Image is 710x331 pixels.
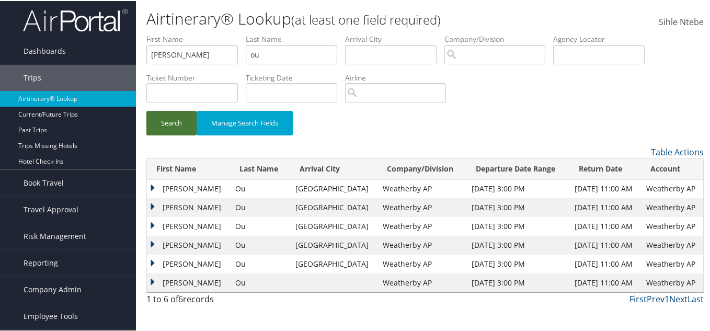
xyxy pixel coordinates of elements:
[553,33,652,43] label: Agency Locator
[24,64,41,90] span: Trips
[569,254,641,272] td: [DATE] 11:00 AM
[146,110,197,134] button: Search
[146,33,246,43] label: First Name
[466,254,569,272] td: [DATE] 3:00 PM
[377,197,466,216] td: Weatherby AP
[569,235,641,254] td: [DATE] 11:00 AM
[147,272,230,291] td: [PERSON_NAME]
[444,33,553,43] label: Company/Division
[377,235,466,254] td: Weatherby AP
[641,178,703,197] td: Weatherby AP
[24,37,66,63] span: Dashboards
[377,158,466,178] th: Company/Division
[290,178,377,197] td: [GEOGRAPHIC_DATA]
[659,15,704,27] span: Sihle Ntebe
[466,158,569,178] th: Departure Date Range: activate to sort column ascending
[147,178,230,197] td: [PERSON_NAME]
[665,292,669,304] a: 1
[345,33,444,43] label: Arrival City
[147,158,230,178] th: First Name: activate to sort column ascending
[641,197,703,216] td: Weatherby AP
[24,276,82,302] span: Company Admin
[230,158,290,178] th: Last Name: activate to sort column ascending
[641,235,703,254] td: Weatherby AP
[230,216,290,235] td: Ou
[377,216,466,235] td: Weatherby AP
[230,272,290,291] td: Ou
[688,292,704,304] a: Last
[641,158,703,178] th: Account: activate to sort column ascending
[246,72,345,82] label: Ticketing Date
[291,10,441,27] small: (at least one field required)
[230,197,290,216] td: Ou
[669,292,688,304] a: Next
[230,178,290,197] td: Ou
[246,33,345,43] label: Last Name
[629,292,647,304] a: First
[569,158,641,178] th: Return Date: activate to sort column ascending
[24,196,78,222] span: Travel Approval
[230,235,290,254] td: Ou
[290,235,377,254] td: [GEOGRAPHIC_DATA]
[24,249,58,275] span: Reporting
[290,216,377,235] td: [GEOGRAPHIC_DATA]
[147,254,230,272] td: [PERSON_NAME]
[24,302,78,328] span: Employee Tools
[345,72,454,82] label: Airline
[230,254,290,272] td: Ou
[146,72,246,82] label: Ticket Number
[290,158,377,178] th: Arrival City: activate to sort column ascending
[377,272,466,291] td: Weatherby AP
[647,292,665,304] a: Prev
[569,178,641,197] td: [DATE] 11:00 AM
[147,216,230,235] td: [PERSON_NAME]
[651,145,704,157] a: Table Actions
[147,235,230,254] td: [PERSON_NAME]
[659,5,704,38] a: Sihle Ntebe
[569,197,641,216] td: [DATE] 11:00 AM
[290,197,377,216] td: [GEOGRAPHIC_DATA]
[23,7,128,31] img: airportal-logo.png
[197,110,293,134] button: Manage Search Fields
[641,272,703,291] td: Weatherby AP
[377,178,466,197] td: Weatherby AP
[466,216,569,235] td: [DATE] 3:00 PM
[377,254,466,272] td: Weatherby AP
[24,222,86,248] span: Risk Management
[641,216,703,235] td: Weatherby AP
[146,292,274,310] div: 1 to 6 of records
[466,178,569,197] td: [DATE] 3:00 PM
[569,272,641,291] td: [DATE] 11:00 AM
[641,254,703,272] td: Weatherby AP
[146,7,518,29] h1: Airtinerary® Lookup
[178,292,183,304] span: 6
[569,216,641,235] td: [DATE] 11:00 AM
[466,235,569,254] td: [DATE] 3:00 PM
[24,169,64,195] span: Book Travel
[290,254,377,272] td: [GEOGRAPHIC_DATA]
[466,197,569,216] td: [DATE] 3:00 PM
[466,272,569,291] td: [DATE] 3:00 PM
[147,197,230,216] td: [PERSON_NAME]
